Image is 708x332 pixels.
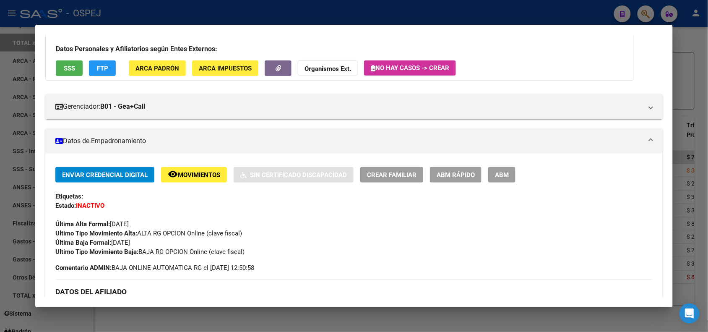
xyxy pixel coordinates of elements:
span: BAJA ONLINE AUTOMATICA RG el [DATE] 12:50:58 [55,263,254,272]
strong: Ultimo Tipo Movimiento Alta: [55,230,137,237]
button: ARCA Padrón [129,60,186,76]
button: Crear Familiar [360,167,423,183]
button: Organismos Ext. [298,60,358,76]
strong: Comentario ADMIN: [55,264,112,272]
button: No hay casos -> Crear [364,60,456,76]
span: ARCA Padrón [135,65,179,72]
mat-panel-title: Datos de Empadronamiento [55,136,642,146]
strong: B01 - Gea+Call [100,102,145,112]
span: SSS [64,65,75,72]
mat-icon: remove_red_eye [168,169,178,179]
strong: INACTIVO [76,202,104,209]
button: Sin Certificado Discapacidad [234,167,354,183]
mat-expansion-panel-header: Datos de Empadronamiento [45,128,662,154]
button: SSS [56,60,83,76]
span: Movimientos [178,171,220,179]
div: Open Intercom Messenger [679,303,700,324]
span: BAJA RG OPCION Online (clave fiscal) [55,248,245,256]
mat-panel-title: Gerenciador: [55,102,642,112]
span: Crear Familiar [367,171,416,179]
span: No hay casos -> Crear [371,64,449,72]
h3: DATOS DEL AFILIADO [55,287,652,296]
span: FTP [97,65,108,72]
strong: Ultimo Tipo Movimiento Baja: [55,248,138,256]
button: ABM Rápido [430,167,482,183]
span: ARCA Impuestos [199,65,252,72]
span: [DATE] [55,239,130,246]
strong: Última Baja Formal: [55,239,111,246]
span: [DATE] [55,220,129,228]
strong: Etiquetas: [55,193,83,200]
h3: Datos Personales y Afiliatorios según Entes Externos: [56,44,624,54]
button: FTP [89,60,116,76]
span: Sin Certificado Discapacidad [250,171,347,179]
button: Movimientos [161,167,227,183]
mat-expansion-panel-header: Gerenciador:B01 - Gea+Call [45,94,662,119]
span: ABM [495,171,509,179]
strong: Última Alta Formal: [55,220,110,228]
button: ABM [488,167,515,183]
strong: Organismos Ext. [305,65,351,73]
strong: Estado: [55,202,76,209]
button: ARCA Impuestos [192,60,258,76]
span: Enviar Credencial Digital [62,171,148,179]
span: ALTA RG OPCION Online (clave fiscal) [55,230,242,237]
span: ABM Rápido [437,171,475,179]
button: Enviar Credencial Digital [55,167,154,183]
